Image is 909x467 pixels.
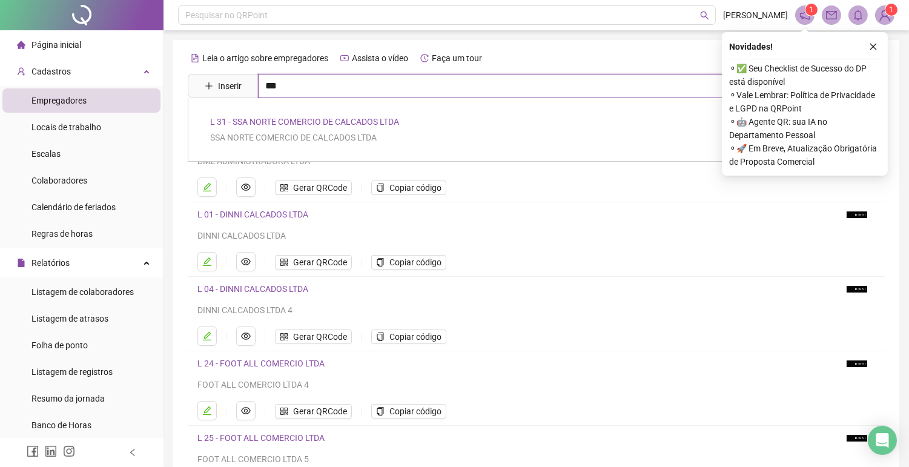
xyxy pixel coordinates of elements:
[839,207,875,222] img: logo
[869,42,878,51] span: close
[876,6,894,24] img: 94659
[31,258,70,268] span: Relatórios
[275,404,352,419] button: Gerar QRCode
[197,303,824,317] div: DINNI CALCADOS LTDA 4
[31,287,134,297] span: Listagem de colaboradores
[205,82,213,90] span: plus
[241,257,251,267] span: eye
[293,330,347,343] span: Gerar QRCode
[389,181,441,194] span: Copiar código
[389,405,441,418] span: Copiar código
[805,4,818,16] sup: 1
[376,258,385,267] span: copy
[210,117,399,127] a: L 31 - SSA NORTE COMERCIO DE CALCADOS LTDA
[839,431,875,446] img: logo
[202,257,212,267] span: edit
[31,394,105,403] span: Resumo da jornada
[839,356,875,371] img: logo
[31,202,116,212] span: Calendário de feriados
[31,67,71,76] span: Cadastros
[280,258,288,267] span: qrcode
[202,406,212,416] span: edit
[293,256,347,269] span: Gerar QRCode
[27,445,39,457] span: facebook
[31,122,101,132] span: Locais de trabalho
[210,131,862,144] div: SSA NORTE COMERCIO DE CALCADOS LTDA
[31,340,88,350] span: Folha de ponto
[729,62,881,88] span: ⚬ ✅ Seu Checklist de Sucesso do DP está disponível
[723,8,788,22] span: [PERSON_NAME]
[729,115,881,142] span: ⚬ 🤖 Agente QR: sua IA no Departamento Pessoal
[890,5,894,14] span: 1
[197,284,308,294] a: L 04 - DINNI CALCADOS LTDA
[729,40,773,53] span: Novidades !
[275,255,352,270] button: Gerar QRCode
[195,76,251,96] button: Inserir
[191,54,199,62] span: file-text
[853,10,864,21] span: bell
[376,407,385,416] span: copy
[63,445,75,457] span: instagram
[376,333,385,341] span: copy
[202,53,328,63] span: Leia o artigo sobre empregadores
[241,182,251,192] span: eye
[197,452,824,466] div: FOOT ALL COMERCIO LTDA 5
[17,259,25,267] span: file
[218,79,242,93] span: Inserir
[810,5,814,14] span: 1
[371,330,446,344] button: Copiar código
[420,54,429,62] span: history
[241,406,251,416] span: eye
[31,314,108,323] span: Listagem de atrasos
[352,53,408,63] span: Assista o vídeo
[371,255,446,270] button: Copiar código
[293,405,347,418] span: Gerar QRCode
[31,40,81,50] span: Página inicial
[31,367,113,377] span: Listagem de registros
[371,404,446,419] button: Copiar código
[202,182,212,192] span: edit
[340,54,349,62] span: youtube
[885,4,897,16] sup: Atualize o seu contato no menu Meus Dados
[376,184,385,192] span: copy
[293,181,347,194] span: Gerar QRCode
[197,359,325,368] a: L 24 - FOOT ALL COMERCIO LTDA
[432,53,482,63] span: Faça um tour
[31,420,91,430] span: Banco de Horas
[868,426,897,455] div: Open Intercom Messenger
[197,210,308,219] a: L 01 - DINNI CALCADOS LTDA
[280,407,288,416] span: qrcode
[280,333,288,341] span: qrcode
[31,229,93,239] span: Regras de horas
[197,433,325,443] a: L 25 - FOOT ALL COMERCIO LTDA
[839,282,875,297] img: logo
[45,445,57,457] span: linkedin
[197,229,824,242] div: DINNI CALCADOS LTDA
[31,176,87,185] span: Colaboradores
[17,41,25,49] span: home
[729,88,881,115] span: ⚬ Vale Lembrar: Política de Privacidade e LGPD na QRPoint
[275,330,352,344] button: Gerar QRCode
[128,448,137,457] span: left
[389,330,441,343] span: Copiar código
[729,142,881,168] span: ⚬ 🚀 Em Breve, Atualização Obrigatória de Proposta Comercial
[31,96,87,105] span: Empregadores
[197,378,824,391] div: FOOT ALL COMERCIO LTDA 4
[202,331,212,341] span: edit
[31,149,61,159] span: Escalas
[799,10,810,21] span: notification
[17,67,25,76] span: user-add
[700,11,709,20] span: search
[826,10,837,21] span: mail
[275,181,352,195] button: Gerar QRCode
[280,184,288,192] span: qrcode
[389,256,441,269] span: Copiar código
[241,331,251,341] span: eye
[371,181,446,195] button: Copiar código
